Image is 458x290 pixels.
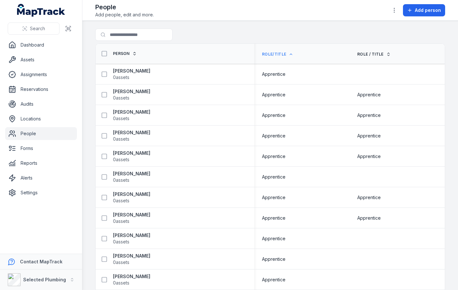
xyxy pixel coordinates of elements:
[262,92,285,98] span: Apprentice
[5,186,77,199] a: Settings
[262,71,285,77] span: Apprentice
[113,68,150,74] strong: [PERSON_NAME]
[113,88,150,101] a: [PERSON_NAME]0assets
[113,150,150,156] strong: [PERSON_NAME]
[262,52,286,57] span: Role/Title
[113,129,150,142] a: [PERSON_NAME]0assets
[5,112,77,125] a: Locations
[113,136,129,142] span: 0 assets
[17,4,65,17] a: MapTrack
[262,174,285,180] span: Apprentice
[113,191,150,204] a: [PERSON_NAME]0assets
[113,273,150,286] a: [PERSON_NAME]0assets
[357,92,381,98] span: Apprentice
[5,53,77,66] a: Assets
[357,194,381,201] span: Apprentice
[113,74,129,81] span: 0 assets
[415,7,441,13] span: Add person
[357,215,381,221] span: Apprentice
[262,235,285,242] span: Apprentice
[5,98,77,110] a: Audits
[113,273,150,280] strong: [PERSON_NAME]
[262,133,285,139] span: Apprentice
[113,171,150,183] a: [PERSON_NAME]0assets
[20,259,62,264] strong: Contact MapTrack
[5,83,77,96] a: Reservations
[113,212,150,218] strong: [PERSON_NAME]
[113,115,129,122] span: 0 assets
[5,39,77,51] a: Dashboard
[113,156,129,163] span: 0 assets
[113,253,150,266] a: [PERSON_NAME]0assets
[113,191,150,198] strong: [PERSON_NAME]
[262,112,285,119] span: Apprentice
[403,4,445,16] button: Add person
[113,253,150,259] strong: [PERSON_NAME]
[113,88,150,95] strong: [PERSON_NAME]
[357,153,381,160] span: Apprentice
[5,142,77,155] a: Forms
[113,212,150,224] a: [PERSON_NAME]0assets
[5,127,77,140] a: People
[262,256,285,262] span: Apprentice
[113,51,130,56] span: Person
[5,157,77,170] a: Reports
[113,232,150,239] strong: [PERSON_NAME]
[113,68,150,81] a: [PERSON_NAME]0assets
[5,171,77,184] a: Alerts
[5,68,77,81] a: Assignments
[23,277,66,282] strong: Selected Plumbing
[113,150,150,163] a: [PERSON_NAME]0assets
[113,109,150,115] strong: [PERSON_NAME]
[95,3,154,12] h2: People
[95,12,154,18] span: Add people, edit and more.
[113,218,129,224] span: 0 assets
[113,51,137,56] a: Person
[357,112,381,119] span: Apprentice
[357,133,381,139] span: Apprentice
[357,52,391,57] a: Role / Title
[262,153,285,160] span: Apprentice
[113,280,129,286] span: 0 assets
[113,239,129,245] span: 0 assets
[113,177,129,183] span: 0 assets
[262,215,285,221] span: Apprentice
[113,259,129,266] span: 0 assets
[113,171,150,177] strong: [PERSON_NAME]
[113,232,150,245] a: [PERSON_NAME]0assets
[113,95,129,101] span: 0 assets
[113,109,150,122] a: [PERSON_NAME]0assets
[8,22,60,35] button: Search
[262,52,293,57] a: Role/Title
[30,25,45,32] span: Search
[262,194,285,201] span: Apprentice
[113,129,150,136] strong: [PERSON_NAME]
[262,277,285,283] span: Apprentice
[113,198,129,204] span: 0 assets
[357,52,384,57] span: Role / Title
